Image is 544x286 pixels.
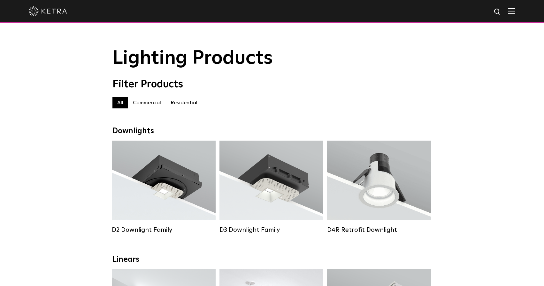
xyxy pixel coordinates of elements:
[327,226,431,234] div: D4R Retrofit Downlight
[508,8,515,14] img: Hamburger%20Nav.svg
[112,49,273,68] span: Lighting Products
[219,226,323,234] div: D3 Downlight Family
[494,8,502,16] img: search icon
[327,141,431,234] a: D4R Retrofit Downlight Lumen Output:800Colors:White / BlackBeam Angles:15° / 25° / 40° / 60°Watta...
[112,255,432,264] div: Linears
[166,97,202,108] label: Residential
[128,97,166,108] label: Commercial
[219,141,323,234] a: D3 Downlight Family Lumen Output:700 / 900 / 1100Colors:White / Black / Silver / Bronze / Paintab...
[112,127,432,136] div: Downlights
[112,141,216,234] a: D2 Downlight Family Lumen Output:1200Colors:White / Black / Gloss Black / Silver / Bronze / Silve...
[112,97,128,108] label: All
[29,6,67,16] img: ketra-logo-2019-white
[112,226,216,234] div: D2 Downlight Family
[112,78,432,91] div: Filter Products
